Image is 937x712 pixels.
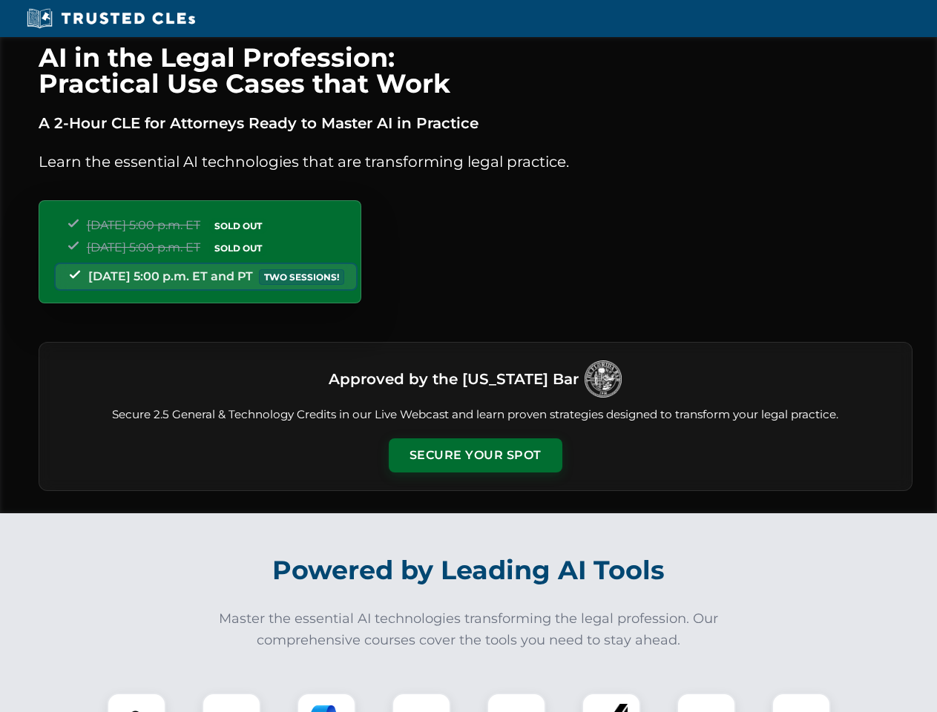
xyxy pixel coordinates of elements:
h3: Approved by the [US_STATE] Bar [329,366,579,392]
img: Trusted CLEs [22,7,200,30]
p: Learn the essential AI technologies that are transforming legal practice. [39,150,913,174]
h1: AI in the Legal Profession: Practical Use Cases that Work [39,44,913,96]
span: [DATE] 5:00 p.m. ET [87,218,200,232]
span: [DATE] 5:00 p.m. ET [87,240,200,254]
span: SOLD OUT [209,240,267,256]
p: Secure 2.5 General & Technology Credits in our Live Webcast and learn proven strategies designed ... [57,406,894,423]
img: Logo [585,360,622,398]
p: Master the essential AI technologies transforming the legal profession. Our comprehensive courses... [209,608,729,651]
h2: Powered by Leading AI Tools [58,544,880,596]
p: A 2-Hour CLE for Attorneys Ready to Master AI in Practice [39,111,913,135]
span: SOLD OUT [209,218,267,234]
button: Secure Your Spot [389,438,562,472]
